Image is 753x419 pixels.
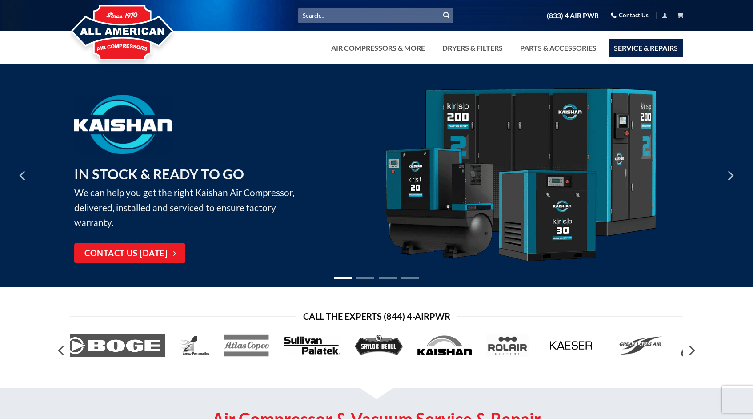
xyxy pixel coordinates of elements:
[334,277,352,279] li: Page dot 1
[515,39,602,57] a: Parts & Accessories
[547,8,599,24] a: (833) 4 AIR PWR
[356,277,374,279] li: Page dot 2
[611,8,649,22] a: Contact Us
[440,9,453,22] button: Submit
[662,10,668,21] a: Login
[15,153,31,198] button: Previous
[74,95,172,154] img: Kaishan
[401,277,419,279] li: Page dot 4
[722,153,738,198] button: Next
[683,342,699,359] button: Next
[298,8,453,23] input: Search…
[74,165,244,182] strong: IN STOCK & READY TO GO
[326,39,430,57] a: Air Compressors & More
[677,10,683,21] a: View cart
[74,163,308,230] p: We can help you get the right Kaishan Air Compressor, delivered, installed and serviced to ensure...
[383,88,658,264] img: Kaishan
[74,243,185,264] a: Contact Us [DATE]
[84,247,168,260] span: Contact Us [DATE]
[437,39,508,57] a: Dryers & Filters
[54,342,70,359] button: Previous
[609,39,683,57] a: Service & Repairs
[303,309,450,323] span: Call the Experts (844) 4-AirPwr
[379,277,397,279] li: Page dot 3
